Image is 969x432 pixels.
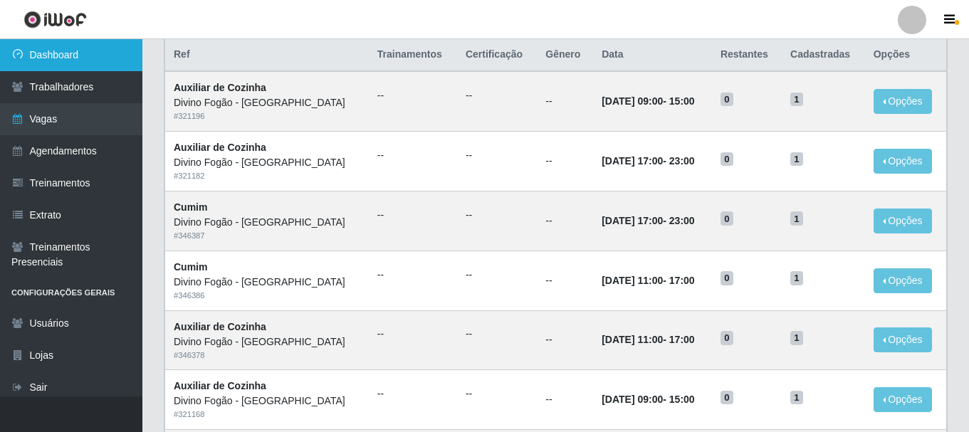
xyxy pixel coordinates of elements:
[174,201,207,213] strong: Cumim
[377,88,449,103] ul: --
[466,148,528,163] ul: --
[865,38,947,72] th: Opções
[174,261,207,273] strong: Cumim
[174,380,266,391] strong: Auxiliar de Cozinha
[537,310,593,370] td: --
[790,93,803,107] span: 1
[669,394,695,405] time: 15:00
[602,155,663,167] time: [DATE] 17:00
[377,327,449,342] ul: --
[874,209,932,233] button: Opções
[790,391,803,405] span: 1
[174,95,360,110] div: Divino Fogão - [GEOGRAPHIC_DATA]
[721,152,733,167] span: 0
[537,251,593,310] td: --
[174,142,266,153] strong: Auxiliar de Cozinha
[174,349,360,362] div: # 346378
[669,275,695,286] time: 17:00
[377,208,449,223] ul: --
[466,268,528,283] ul: --
[602,275,694,286] strong: -
[874,268,932,293] button: Opções
[790,331,803,345] span: 1
[721,271,733,285] span: 0
[174,110,360,122] div: # 321196
[174,230,360,242] div: # 346387
[602,215,663,226] time: [DATE] 17:00
[457,38,537,72] th: Certificação
[602,334,694,345] strong: -
[721,211,733,226] span: 0
[377,148,449,163] ul: --
[174,215,360,230] div: Divino Fogão - [GEOGRAPHIC_DATA]
[602,215,694,226] strong: -
[602,334,663,345] time: [DATE] 11:00
[874,149,932,174] button: Opções
[537,38,593,72] th: Gênero
[669,155,695,167] time: 23:00
[174,82,266,93] strong: Auxiliar de Cozinha
[23,11,87,28] img: CoreUI Logo
[466,327,528,342] ul: --
[537,71,593,131] td: --
[602,155,694,167] strong: -
[593,38,712,72] th: Data
[174,155,360,170] div: Divino Fogão - [GEOGRAPHIC_DATA]
[174,394,360,409] div: Divino Fogão - [GEOGRAPHIC_DATA]
[721,391,733,405] span: 0
[165,38,369,72] th: Ref
[537,191,593,251] td: --
[602,394,663,405] time: [DATE] 09:00
[669,334,695,345] time: 17:00
[537,132,593,191] td: --
[874,327,932,352] button: Opções
[721,93,733,107] span: 0
[174,290,360,302] div: # 346386
[174,275,360,290] div: Divino Fogão - [GEOGRAPHIC_DATA]
[602,95,694,107] strong: -
[466,208,528,223] ul: --
[174,334,360,349] div: Divino Fogão - [GEOGRAPHIC_DATA]
[874,387,932,412] button: Opções
[669,215,695,226] time: 23:00
[790,152,803,167] span: 1
[466,386,528,401] ul: --
[669,95,695,107] time: 15:00
[874,89,932,114] button: Opções
[377,386,449,401] ul: --
[602,394,694,405] strong: -
[712,38,782,72] th: Restantes
[602,95,663,107] time: [DATE] 09:00
[466,88,528,103] ul: --
[721,331,733,345] span: 0
[174,409,360,421] div: # 321168
[790,211,803,226] span: 1
[790,271,803,285] span: 1
[602,275,663,286] time: [DATE] 11:00
[537,370,593,430] td: --
[782,38,865,72] th: Cadastradas
[174,321,266,332] strong: Auxiliar de Cozinha
[369,38,457,72] th: Trainamentos
[174,170,360,182] div: # 321182
[377,268,449,283] ul: --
